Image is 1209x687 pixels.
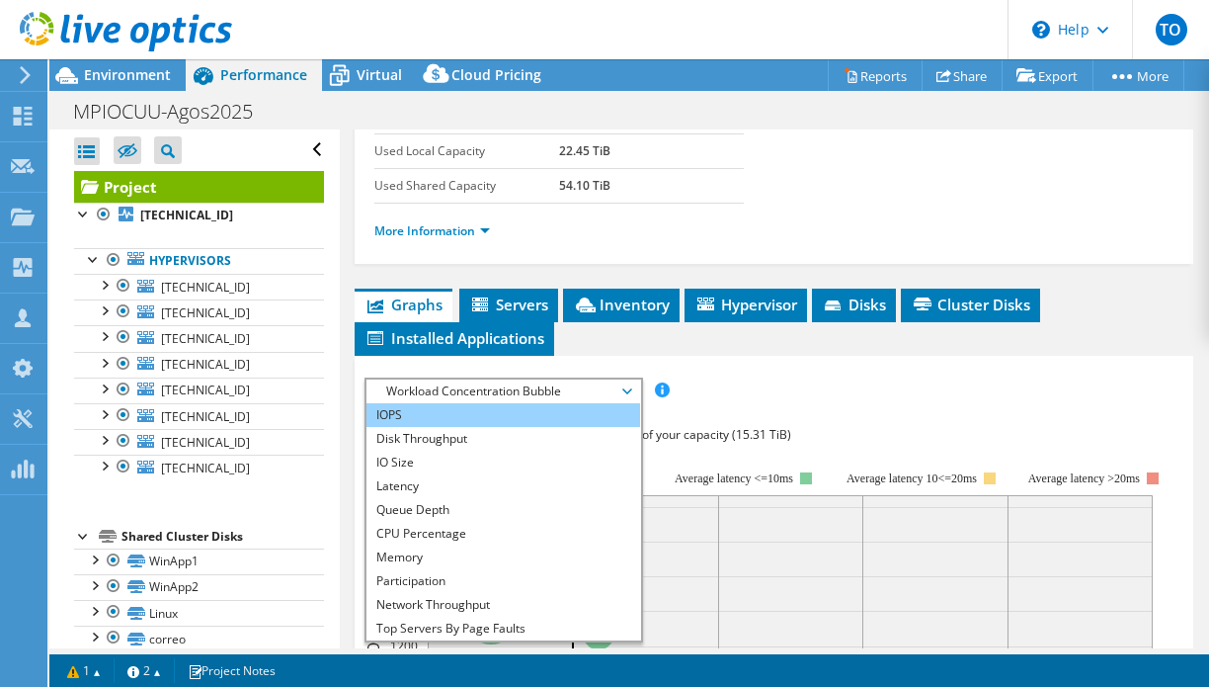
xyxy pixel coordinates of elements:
[161,460,250,476] span: [TECHNICAL_ID]
[161,279,250,296] span: [TECHNICAL_ID]
[64,101,283,123] h1: MPIOCUU-Agos2025
[74,352,324,378] a: [TECHNICAL_ID]
[161,434,250,451] span: [TECHNICAL_ID]
[114,658,175,683] a: 2
[364,295,443,314] span: Graphs
[1032,21,1050,39] svg: \n
[161,382,250,398] span: [TECHNICAL_ID]
[846,472,977,485] tspan: Average latency 10<=20ms
[74,429,324,455] a: [TECHNICAL_ID]
[911,295,1030,314] span: Cluster Disks
[366,617,640,641] li: Top Servers By Page Faults
[374,176,559,196] label: Used Shared Capacity
[74,455,324,480] a: [TECHNICAL_ID]
[366,546,640,569] li: Memory
[573,295,670,314] span: Inventory
[1002,60,1093,91] a: Export
[374,141,559,161] label: Used Local Capacity
[1092,60,1184,91] a: More
[366,569,640,593] li: Participation
[559,142,610,159] b: 22.45 TiB
[366,498,640,522] li: Queue Depth
[74,203,324,228] a: [TECHNICAL_ID]
[74,325,324,351] a: [TECHNICAL_ID]
[922,60,1003,91] a: Share
[140,207,233,223] b: [TECHNICAL_ID]
[53,658,115,683] a: 1
[357,65,402,84] span: Virtual
[74,300,324,325] a: [TECHNICAL_ID]
[74,274,324,300] a: [TECHNICAL_ID]
[74,403,324,429] a: [TECHNICAL_ID]
[74,378,324,403] a: [TECHNICAL_ID]
[74,626,324,651] a: correo
[161,356,250,373] span: [TECHNICAL_ID]
[366,593,640,617] li: Network Throughput
[84,65,171,84] span: Environment
[469,295,548,314] span: Servers
[161,408,250,425] span: [TECHNICAL_ID]
[504,426,791,443] span: 31% of IOPS falls on 20% of your capacity (15.31 TiB)
[220,65,307,84] span: Performance
[74,600,324,626] a: Linux
[121,525,324,549] div: Shared Cluster Disks
[74,171,324,203] a: Project
[366,522,640,546] li: CPU Percentage
[366,427,640,451] li: Disk Throughput
[376,380,630,403] span: Workload Concentration Bubble
[174,658,289,683] a: Project Notes
[559,177,610,194] b: 54.10 TiB
[374,222,490,239] a: More Information
[828,60,923,91] a: Reports
[822,295,886,314] span: Disks
[366,403,640,427] li: IOPS
[390,638,418,654] text: 1200
[74,549,324,574] a: WinApp1
[694,295,797,314] span: Hypervisor
[366,451,640,474] li: IO Size
[1156,14,1187,45] span: TO
[366,474,640,498] li: Latency
[161,330,250,347] span: [TECHNICAL_ID]
[74,248,324,274] a: Hypervisors
[451,65,541,84] span: Cloud Pricing
[161,304,250,321] span: [TECHNICAL_ID]
[1027,472,1139,485] text: Average latency >20ms
[675,472,793,485] tspan: Average latency <=10ms
[364,328,544,348] span: Installed Applications
[74,574,324,600] a: WinApp2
